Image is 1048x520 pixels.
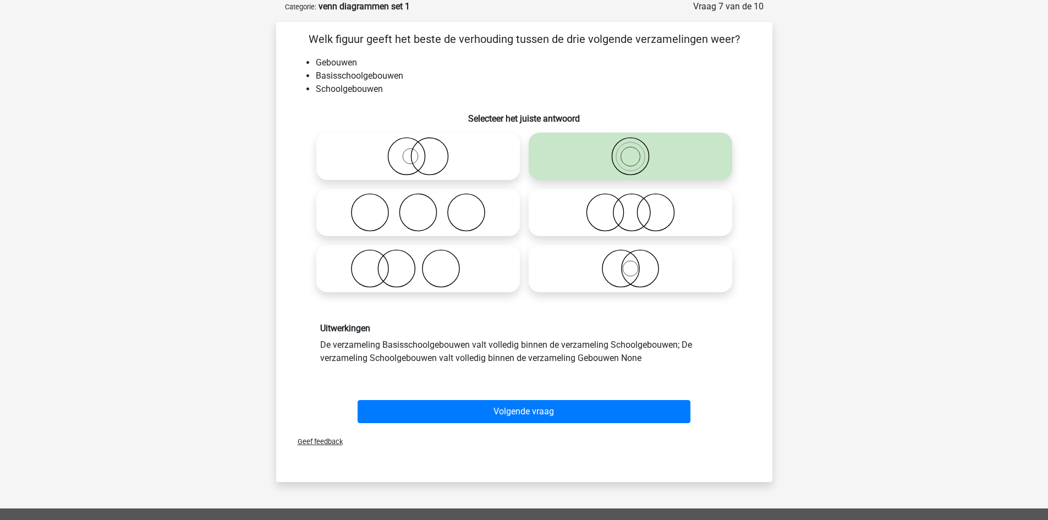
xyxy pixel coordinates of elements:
h6: Uitwerkingen [320,323,728,333]
li: Basisschoolgebouwen [316,69,755,83]
span: Geef feedback [289,437,343,446]
li: Gebouwen [316,56,755,69]
strong: venn diagrammen set 1 [319,1,410,12]
small: Categorie: [285,3,316,11]
p: Welk figuur geeft het beste de verhouding tussen de drie volgende verzamelingen weer? [294,31,755,47]
li: Schoolgebouwen [316,83,755,96]
h6: Selecteer het juiste antwoord [294,105,755,124]
button: Volgende vraag [358,400,690,423]
div: De verzameling Basisschoolgebouwen valt volledig binnen de verzameling Schoolgebouwen; De verzame... [312,323,737,364]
